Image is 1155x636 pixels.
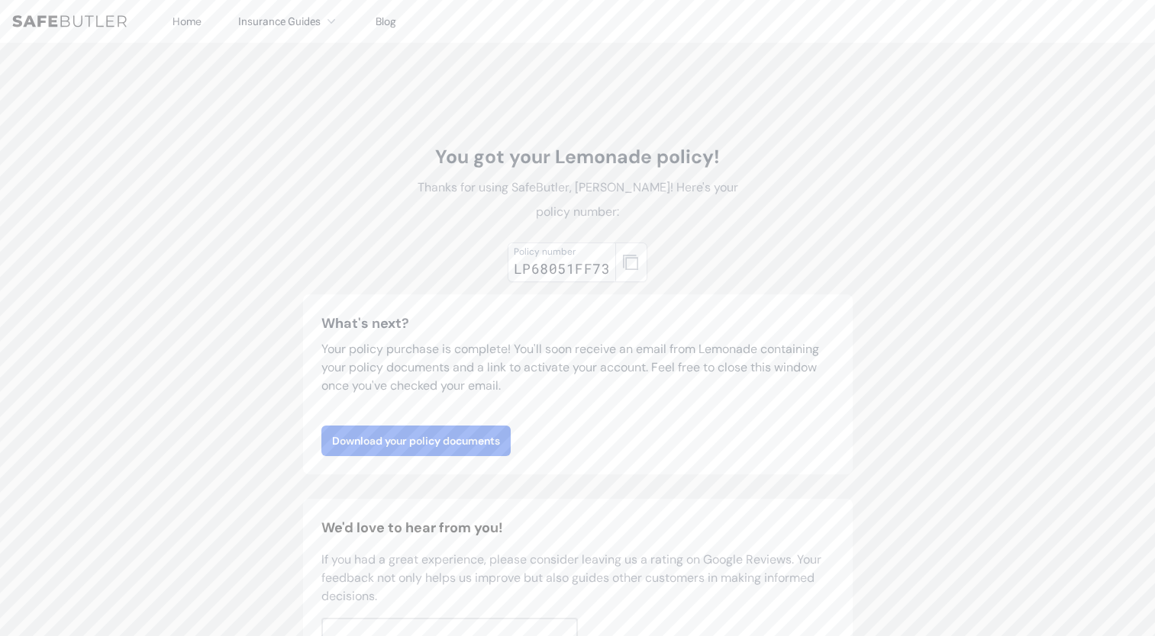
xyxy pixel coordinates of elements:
[321,313,834,334] h3: What's next?
[514,246,610,258] div: Policy number
[173,14,202,28] a: Home
[376,14,396,28] a: Blog
[321,340,834,395] p: Your policy purchase is complete! You'll soon receive an email from Lemonade containing your poli...
[321,551,834,605] p: If you had a great experience, please consider leaving us a rating on Google Reviews. Your feedba...
[321,517,834,538] h2: We'd love to hear from you!
[12,15,127,27] img: SafeButler Text Logo
[238,12,339,31] button: Insurance Guides
[514,258,610,279] div: LP68051FF73
[321,426,511,456] a: Download your policy documents
[407,145,749,169] h1: You got your Lemonade policy!
[407,175,749,224] p: Thanks for using SafeButler, [PERSON_NAME]! Here's your policy number:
